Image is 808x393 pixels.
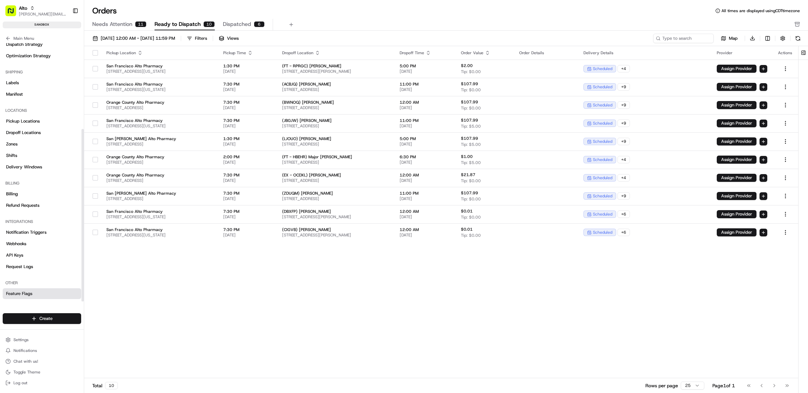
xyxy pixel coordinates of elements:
[67,167,81,172] span: Pylon
[19,5,27,11] button: Alto
[6,141,18,147] span: Zones
[114,66,123,74] button: Start new chat
[400,160,450,165] span: [DATE]
[400,105,450,110] span: [DATE]
[717,192,756,200] button: Assign Provider
[7,151,12,157] div: 📗
[106,154,212,160] span: Orange County Alto Pharmacy
[7,88,45,93] div: Past conversations
[223,160,271,165] span: [DATE]
[223,227,271,232] span: 7:30 PM
[3,367,81,377] button: Toggle Theme
[54,148,111,160] a: 💻API Documentation
[21,104,55,110] span: [PERSON_NAME]
[593,102,612,108] span: scheduled
[282,141,389,147] span: [STREET_ADDRESS]
[106,196,212,201] span: [STREET_ADDRESS]
[3,261,81,272] a: Request Logs
[7,27,123,38] p: Welcome 👋
[400,123,450,129] span: [DATE]
[92,5,117,16] h1: Orders
[400,209,450,214] span: 12:00 AM
[135,21,146,27] div: 11
[712,382,735,389] div: Page 1 of 1
[721,8,800,13] span: All times are displayed using CDT timezone
[617,174,630,182] div: + 4
[400,154,450,160] span: 6:30 PM
[593,230,612,235] span: scheduled
[3,105,81,116] div: Locations
[6,118,40,124] span: Pickup Locations
[3,178,81,189] div: Billing
[6,264,33,270] span: Request Logs
[6,291,32,297] span: Feature Flags
[400,196,450,201] span: [DATE]
[400,136,450,141] span: 5:00 PM
[400,118,450,123] span: 11:00 PM
[223,209,271,214] span: 7:30 PM
[461,87,481,93] span: Tip: $0.00
[717,101,756,109] button: Assign Provider
[6,41,43,47] span: Dispatch Strategy
[106,141,212,147] span: [STREET_ADDRESS]
[106,178,212,183] span: [STREET_ADDRESS]
[717,137,756,145] button: Assign Provider
[778,50,793,56] div: Actions
[593,139,612,144] span: scheduled
[593,193,612,199] span: scheduled
[3,34,81,43] button: Main Menu
[461,178,481,184] span: Tip: $0.00
[3,127,81,138] a: Dropoff Locations
[400,172,450,178] span: 12:00 AM
[3,139,81,150] a: Zones
[4,148,54,160] a: 📗Knowledge Base
[729,35,738,41] span: Map
[3,200,81,211] a: Refund Requests
[282,209,389,214] span: (DBXFP) [PERSON_NAME]
[106,172,212,178] span: Orange County Alto Pharmacy
[56,123,58,128] span: •
[60,104,73,110] span: [DATE]
[282,191,389,196] span: (ZDUQM) [PERSON_NAME]
[19,11,67,17] button: [PERSON_NAME][EMAIL_ADDRESS][DOMAIN_NAME]
[3,250,81,261] a: API Keys
[617,192,630,200] div: + 9
[106,227,212,232] span: San Francisco Alto Pharmacy
[617,138,630,145] div: + 9
[3,162,81,172] a: Delivery Windows
[400,50,450,56] div: Dropoff Time
[461,208,473,214] span: $0.01
[223,20,251,28] span: Dispatched
[617,210,630,218] div: + 6
[106,214,212,220] span: [STREET_ADDRESS][US_STATE]
[3,346,81,355] button: Notifications
[282,178,389,183] span: [STREET_ADDRESS]
[13,337,29,342] span: Settings
[223,154,271,160] span: 2:00 PM
[223,50,271,56] div: Pickup Time
[223,123,271,129] span: [DATE]
[106,232,212,238] span: [STREET_ADDRESS][US_STATE]
[400,100,450,105] span: 12:00 AM
[593,84,612,90] span: scheduled
[461,215,481,220] span: Tip: $0.00
[400,141,450,147] span: [DATE]
[653,34,714,43] input: Type to search
[13,151,52,157] span: Knowledge Base
[106,69,212,74] span: [STREET_ADDRESS][US_STATE]
[57,151,62,157] div: 💻
[60,123,73,128] span: [DATE]
[106,136,212,141] span: San [PERSON_NAME] Alto Pharmacy
[3,150,81,161] a: Shifts
[7,98,18,109] img: Tiffany Volk
[3,238,81,249] a: Webhooks
[282,118,389,123] span: (JBGJW) [PERSON_NAME]
[461,50,508,56] div: Order Value
[400,232,450,238] span: [DATE]
[30,64,110,71] div: Start new chat
[106,123,212,129] span: [STREET_ADDRESS][US_STATE]
[461,124,481,129] span: Tip: $5.00
[223,105,271,110] span: [DATE]
[106,50,212,56] div: Pickup Location
[793,34,803,43] button: Refresh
